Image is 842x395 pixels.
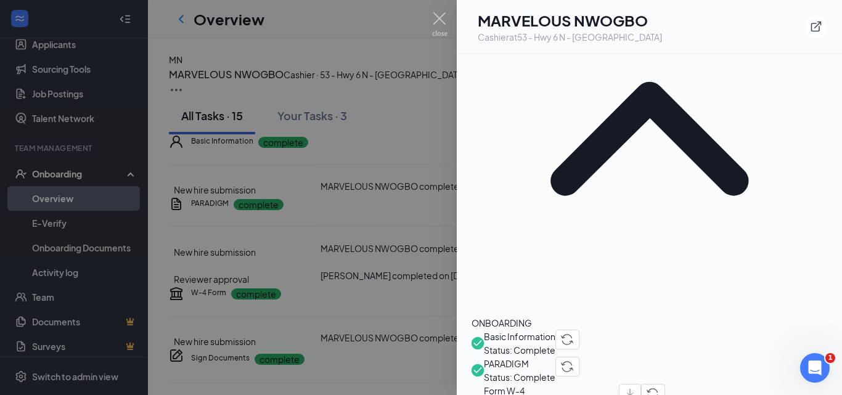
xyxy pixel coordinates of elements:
[484,343,555,357] span: Status: Complete
[484,330,555,343] span: Basic Information
[800,353,830,383] iframe: Intercom live chat
[484,370,555,384] span: Status: Complete
[825,353,835,363] span: 1
[472,316,827,330] div: ONBOARDING
[805,15,827,38] button: ExternalLink
[484,357,555,370] span: PARADIGM
[478,31,662,43] div: Cashier at 53 - Hwy 6 N - [GEOGRAPHIC_DATA]
[810,20,822,33] svg: ExternalLink
[478,10,662,31] h1: MARVELOUS NWOGBO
